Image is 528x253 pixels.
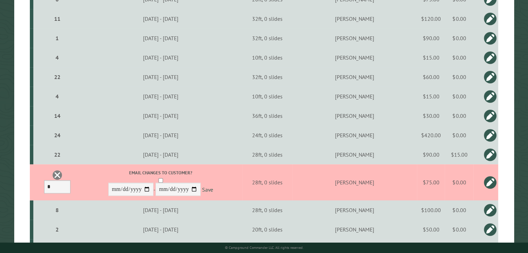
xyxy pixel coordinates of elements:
[36,54,78,61] div: 4
[36,151,78,158] div: 22
[417,87,445,106] td: $15.00
[417,9,445,28] td: $120.00
[36,226,78,233] div: 2
[36,73,78,80] div: 22
[81,93,241,100] div: [DATE] - [DATE]
[445,9,473,28] td: $0.00
[242,164,292,200] td: 28ft, 0 slides
[292,106,417,125] td: [PERSON_NAME]
[81,169,241,198] div: -
[36,35,78,42] div: 1
[417,106,445,125] td: $30.00
[242,48,292,67] td: 10ft, 0 slides
[81,151,241,158] div: [DATE] - [DATE]
[81,112,241,119] div: [DATE] - [DATE]
[417,220,445,239] td: $50.00
[445,87,473,106] td: $0.00
[81,54,241,61] div: [DATE] - [DATE]
[445,125,473,145] td: $0.00
[81,207,241,213] div: [DATE] - [DATE]
[242,106,292,125] td: 36ft, 0 slides
[36,15,78,22] div: 11
[417,164,445,200] td: $75.00
[417,28,445,48] td: $90.00
[417,67,445,87] td: $60.00
[417,145,445,164] td: $90.00
[81,132,241,139] div: [DATE] - [DATE]
[242,220,292,239] td: 20ft, 0 slides
[81,35,241,42] div: [DATE] - [DATE]
[36,132,78,139] div: 24
[81,73,241,80] div: [DATE] - [DATE]
[242,145,292,164] td: 28ft, 0 slides
[242,9,292,28] td: 32ft, 0 slides
[417,125,445,145] td: $420.00
[52,170,62,180] a: Delete this reservation
[292,145,417,164] td: [PERSON_NAME]
[417,48,445,67] td: $15.00
[292,9,417,28] td: [PERSON_NAME]
[445,106,473,125] td: $0.00
[36,207,78,213] div: 8
[36,93,78,100] div: 4
[445,145,473,164] td: $15.00
[81,169,241,176] label: Email changes to customer?
[225,245,303,250] small: © Campground Commander LLC. All rights reserved.
[292,220,417,239] td: [PERSON_NAME]
[445,48,473,67] td: $0.00
[417,200,445,220] td: $100.00
[202,186,213,193] a: Save
[292,200,417,220] td: [PERSON_NAME]
[292,164,417,200] td: [PERSON_NAME]
[445,200,473,220] td: $0.00
[292,67,417,87] td: [PERSON_NAME]
[81,226,241,233] div: [DATE] - [DATE]
[81,15,241,22] div: [DATE] - [DATE]
[36,112,78,119] div: 14
[242,67,292,87] td: 32ft, 0 slides
[292,87,417,106] td: [PERSON_NAME]
[292,28,417,48] td: [PERSON_NAME]
[445,28,473,48] td: $0.00
[445,220,473,239] td: $0.00
[445,164,473,200] td: $0.00
[292,48,417,67] td: [PERSON_NAME]
[242,28,292,48] td: 32ft, 0 slides
[242,87,292,106] td: 10ft, 0 slides
[242,125,292,145] td: 24ft, 0 slides
[292,125,417,145] td: [PERSON_NAME]
[445,67,473,87] td: $0.00
[242,200,292,220] td: 28ft, 0 slides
